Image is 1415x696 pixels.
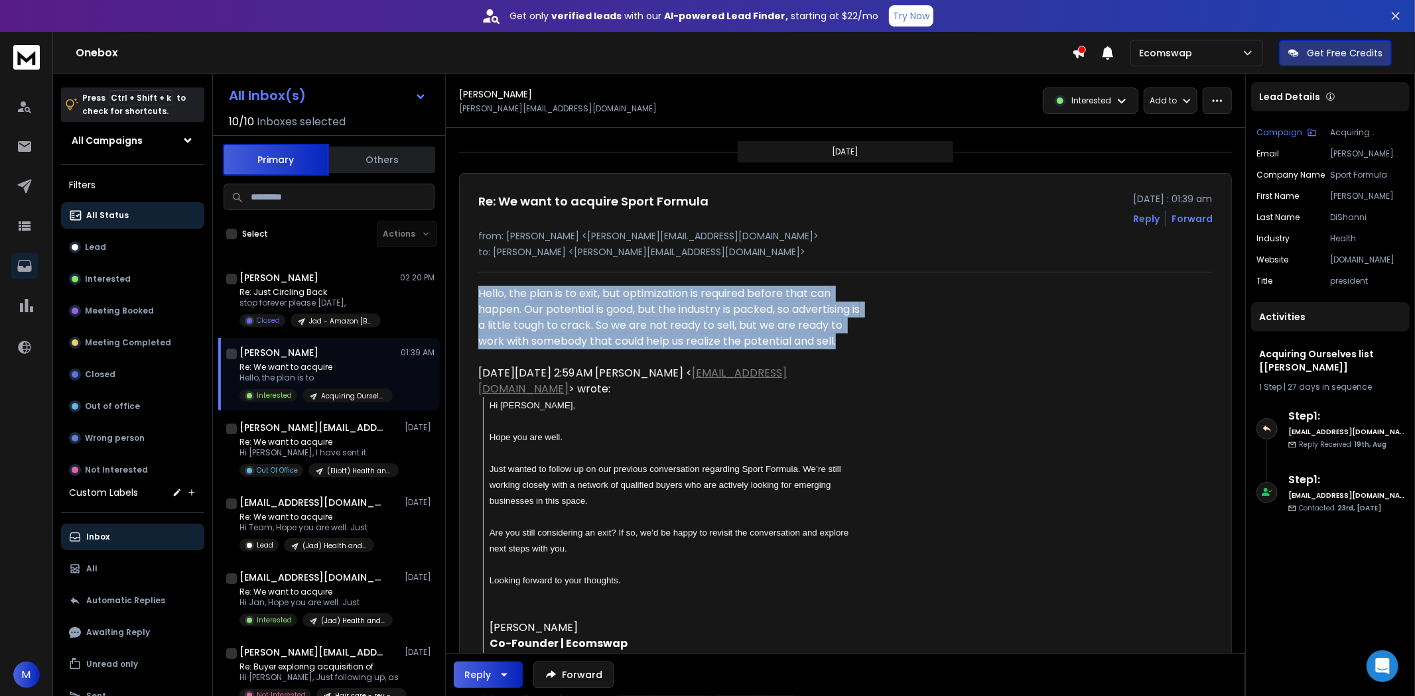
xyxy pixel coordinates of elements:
[1256,212,1300,223] p: Last Name
[86,563,98,574] p: All
[303,541,366,551] p: (Jad) Health and wellness brands Europe - 50k - 1m/month (Storeleads) p1
[61,393,204,420] button: Out of office
[329,145,435,174] button: Others
[1259,382,1402,392] div: |
[13,45,40,70] img: logo
[239,571,385,584] h1: [EMAIL_ADDRESS][DOMAIN_NAME]
[86,659,138,669] p: Unread only
[61,587,204,614] button: Automatic Replies
[309,316,373,326] p: Jad - Amazon [Beauty & Personal Care]
[459,103,657,114] p: [PERSON_NAME][EMAIL_ADDRESS][DOMAIN_NAME]
[257,114,346,130] h3: Inboxes selected
[61,425,204,451] button: Wrong person
[490,620,866,667] div: [PERSON_NAME]
[257,540,273,550] p: Lead
[551,9,622,23] strong: verified leads
[464,668,491,681] div: Reply
[239,662,399,672] p: Re: Buyer exploring acquisition of
[61,266,204,292] button: Interested
[1256,127,1317,138] button: Campaign
[459,87,532,101] h1: [PERSON_NAME]
[239,298,381,308] p: stop forever please [DATE],
[478,192,708,211] h1: Re: We want to acquire Sport Formula
[1256,233,1290,244] p: industry
[223,144,329,176] button: Primary
[490,636,628,651] strong: Co-Founder | Ecomswap
[1071,95,1111,106] p: Interested
[76,45,1072,61] h1: Onebox
[1299,439,1386,449] p: Reply Received
[239,271,318,284] h1: [PERSON_NAME]
[1288,381,1372,392] span: 27 days in sequence
[85,465,148,475] p: Not Interested
[239,646,385,659] h1: [PERSON_NAME][EMAIL_ADDRESS][DOMAIN_NAME]
[1259,347,1402,374] h1: Acquiring Ourselves list [[PERSON_NAME]]
[1330,276,1404,286] p: president
[478,245,1213,259] p: to: [PERSON_NAME] <[PERSON_NAME][EMAIL_ADDRESS][DOMAIN_NAME]>
[1330,127,1404,138] p: Acquiring Ourselves list [[PERSON_NAME]]
[321,391,385,401] p: Acquiring Ourselves list [[PERSON_NAME]]
[239,447,399,458] p: Hi [PERSON_NAME], I have sent it
[1330,212,1404,223] p: DiShanni
[239,362,393,373] p: Re: We want to acquire
[242,229,268,239] label: Select
[1354,439,1386,449] span: 19th, Aug
[61,524,204,550] button: Inbox
[13,662,40,688] button: M
[61,176,204,194] h3: Filters
[509,9,878,23] p: Get only with our starting at $22/mo
[1330,148,1404,159] p: [PERSON_NAME][EMAIL_ADDRESS][DOMAIN_NAME]
[1139,46,1197,60] p: Ecomswap
[257,316,280,325] p: Closed
[1256,191,1299,202] p: First Name
[239,437,399,447] p: Re: We want to acquire
[454,662,523,688] button: Reply
[85,433,145,443] p: Wrong person
[405,422,435,433] p: [DATE]
[61,619,204,646] button: Awaiting Reply
[61,234,204,261] button: Lead
[1330,233,1404,244] p: Health
[1367,650,1398,682] div: Open Intercom Messenger
[61,457,204,483] button: Not Interested
[664,9,788,23] strong: AI-powered Lead Finder,
[239,587,393,597] p: Re: We want to acquire
[85,242,106,253] p: Lead
[1307,46,1382,60] p: Get Free Credits
[61,555,204,582] button: All
[490,400,851,585] span: Hi [PERSON_NAME], Hope you are well. Just wanted to follow up on our previous conversation regard...
[85,306,154,316] p: Meeting Booked
[85,401,140,412] p: Out of office
[1288,408,1404,424] h6: Step 1 :
[1256,127,1302,138] p: Campaign
[833,146,859,157] p: [DATE]
[1330,170,1404,180] p: Sport Formula
[1288,472,1404,488] h6: Step 1 :
[61,361,204,388] button: Closed
[1256,255,1288,265] p: website
[85,274,131,284] p: Interested
[239,522,374,533] p: Hi Team, Hope you are well. Just
[86,210,129,221] p: All Status
[85,337,171,348] p: Meeting Completed
[1330,255,1404,265] p: [DOMAIN_NAME]
[405,647,435,658] p: [DATE]
[321,616,385,626] p: (Jad) Health and wellness brands Europe - 50k - 1m/month (Storeleads) p1
[257,390,292,400] p: Interested
[1337,503,1381,513] span: 23rd, [DATE]
[533,662,614,688] button: Forward
[239,496,385,509] h1: [EMAIL_ADDRESS][DOMAIN_NAME]
[257,465,298,475] p: Out Of Office
[1172,212,1213,225] div: Forward
[327,466,391,476] p: (Eliott) Health and wellness brands Europe - 50k - 1m/month (Storeleads) p2
[239,373,393,383] p: Hello, the plan is to
[239,421,385,434] h1: [PERSON_NAME][EMAIL_ADDRESS][DOMAIN_NAME]
[86,627,150,638] p: Awaiting Reply
[1299,503,1381,513] p: Contacted
[1133,192,1213,205] p: [DATE] : 01:39 am
[61,202,204,229] button: All Status
[1288,427,1404,437] h6: [EMAIL_ADDRESS][DOMAIN_NAME]
[1256,148,1279,159] p: Email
